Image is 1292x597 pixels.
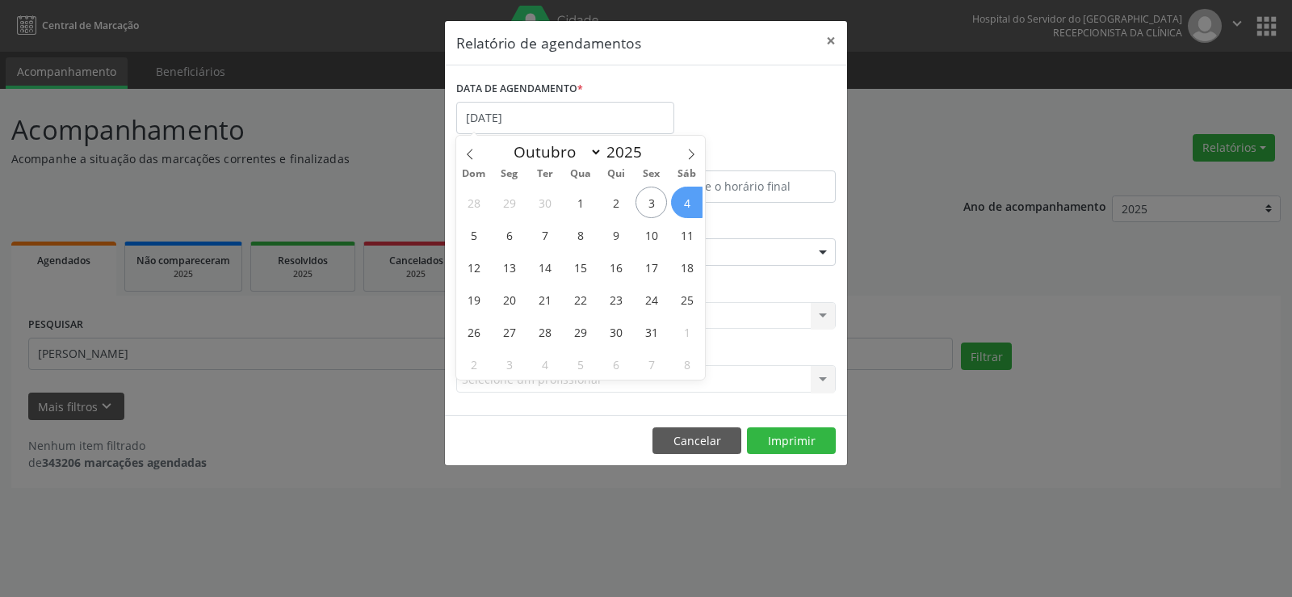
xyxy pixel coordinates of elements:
span: Outubro 5, 2025 [458,219,489,250]
span: Setembro 29, 2025 [493,187,525,218]
span: Sex [634,169,669,179]
span: Novembro 7, 2025 [636,348,667,380]
span: Novembro 1, 2025 [671,316,703,347]
button: Imprimir [747,427,836,455]
span: Setembro 28, 2025 [458,187,489,218]
span: Dom [456,169,492,179]
span: Outubro 28, 2025 [529,316,560,347]
span: Outubro 1, 2025 [564,187,596,218]
span: Outubro 12, 2025 [458,251,489,283]
span: Outubro 18, 2025 [671,251,703,283]
span: Setembro 30, 2025 [529,187,560,218]
span: Outubro 23, 2025 [600,284,631,315]
label: ATÉ [650,145,836,170]
span: Qua [563,169,598,179]
span: Outubro 22, 2025 [564,284,596,315]
span: Novembro 3, 2025 [493,348,525,380]
input: Selecione o horário final [650,170,836,203]
span: Outubro 8, 2025 [564,219,596,250]
input: Year [602,141,656,162]
span: Novembro 8, 2025 [671,348,703,380]
span: Outubro 26, 2025 [458,316,489,347]
span: Outubro 10, 2025 [636,219,667,250]
span: Outubro 7, 2025 [529,219,560,250]
span: Outubro 19, 2025 [458,284,489,315]
span: Outubro 24, 2025 [636,284,667,315]
span: Sáb [669,169,705,179]
button: Cancelar [652,427,741,455]
span: Outubro 14, 2025 [529,251,560,283]
span: Outubro 30, 2025 [600,316,631,347]
span: Outubro 17, 2025 [636,251,667,283]
span: Novembro 6, 2025 [600,348,631,380]
span: Qui [598,169,634,179]
span: Novembro 5, 2025 [564,348,596,380]
button: Close [815,21,847,61]
span: Outubro 29, 2025 [564,316,596,347]
span: Outubro 3, 2025 [636,187,667,218]
span: Outubro 20, 2025 [493,284,525,315]
span: Novembro 4, 2025 [529,348,560,380]
span: Outubro 11, 2025 [671,219,703,250]
span: Outubro 21, 2025 [529,284,560,315]
span: Outubro 4, 2025 [671,187,703,218]
span: Outubro 31, 2025 [636,316,667,347]
span: Outubro 16, 2025 [600,251,631,283]
span: Outubro 9, 2025 [600,219,631,250]
span: Ter [527,169,563,179]
input: Selecione uma data ou intervalo [456,102,674,134]
span: Outubro 13, 2025 [493,251,525,283]
span: Outubro 2, 2025 [600,187,631,218]
span: Outubro 6, 2025 [493,219,525,250]
label: DATA DE AGENDAMENTO [456,77,583,102]
span: Outubro 25, 2025 [671,284,703,315]
span: Outubro 15, 2025 [564,251,596,283]
select: Month [505,141,602,163]
span: Novembro 2, 2025 [458,348,489,380]
span: Seg [492,169,527,179]
h5: Relatório de agendamentos [456,32,641,53]
span: Outubro 27, 2025 [493,316,525,347]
